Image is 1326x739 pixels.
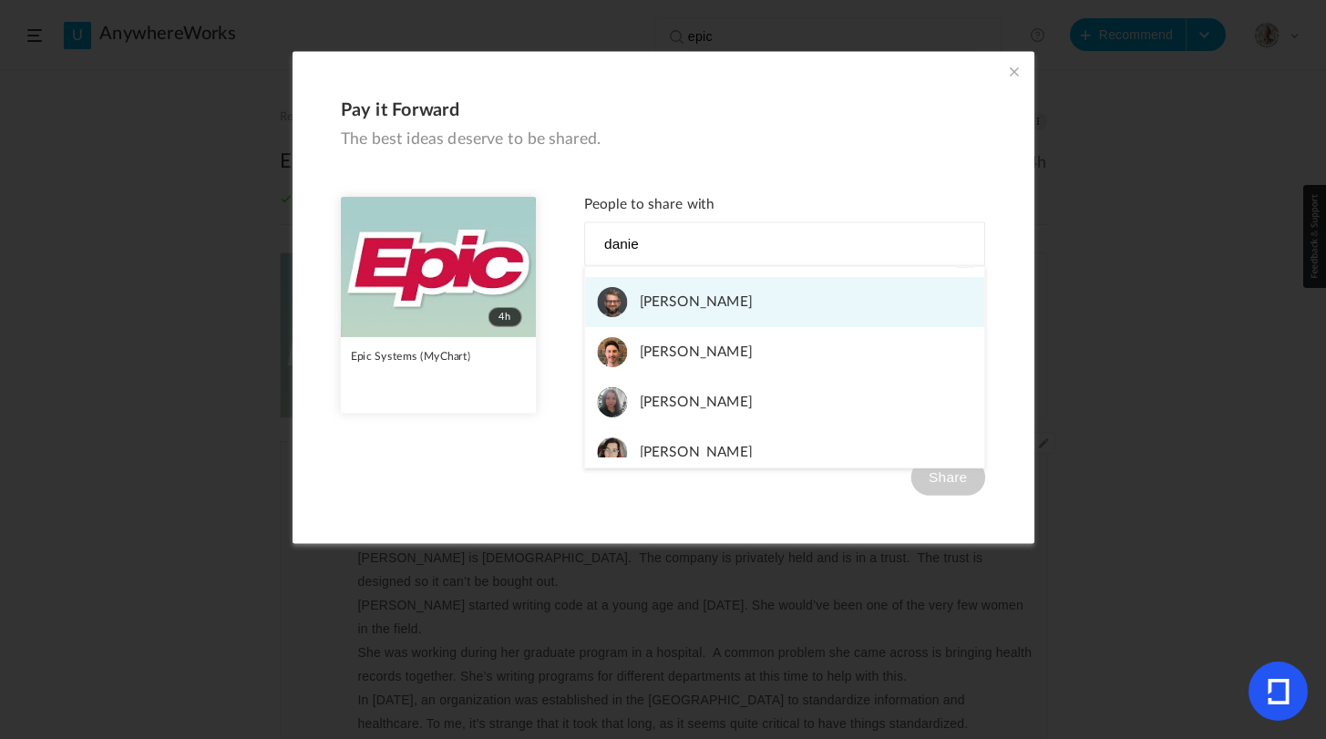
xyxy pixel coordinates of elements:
[639,337,752,367] span: [PERSON_NAME]
[639,387,752,417] span: [PERSON_NAME]
[597,232,786,256] input: Type to add people
[597,437,627,467] img: 1000024222.jpg
[340,99,985,121] h2: Pay it Forward
[639,287,752,317] span: [PERSON_NAME]
[488,307,522,327] span: 4h
[597,387,627,417] img: copy-of-1-7-trees-planted-profile-frame-template-1.png
[597,287,627,317] img: img-9734sq.png
[597,337,627,367] img: aw-image-881.jpeg
[584,197,985,214] h3: People to share with
[639,437,752,467] span: [PERSON_NAME]
[340,197,536,337] img: mqdefault.jpg
[350,351,469,362] span: Epic Systems (MyChart)
[340,129,985,149] p: The best ideas deserve to be shared.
